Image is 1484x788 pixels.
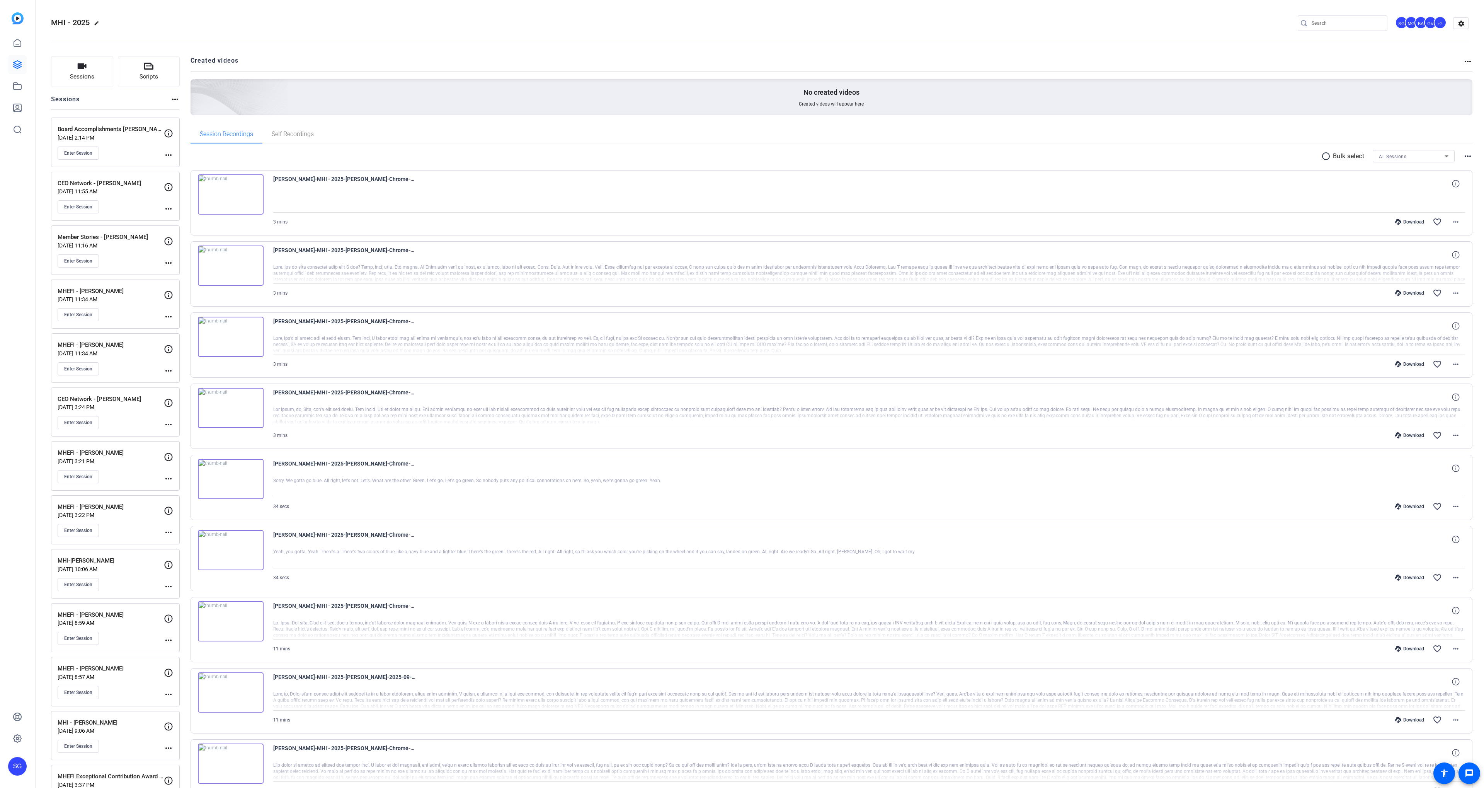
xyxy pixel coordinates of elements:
button: Enter Session [58,254,99,268]
span: Session Recordings [200,131,253,137]
p: [DATE] 11:34 AM [58,350,164,356]
mat-icon: message [1465,769,1474,778]
img: thumb-nail [198,672,264,713]
span: [PERSON_NAME]-MHI - 2025-[PERSON_NAME]-Chrome-2025-09-23-11-44-20-798-1 [273,174,416,193]
p: MHEFI - [PERSON_NAME] [58,341,164,350]
mat-icon: more_horiz [164,690,173,699]
button: Scripts [118,56,180,87]
div: Download [1391,219,1428,225]
span: Enter Session [64,204,92,210]
p: Member Stories - [PERSON_NAME] [58,233,164,242]
span: Enter Session [64,743,92,749]
mat-icon: more_horiz [164,744,173,753]
span: Enter Session [64,474,92,480]
img: thumb-nail [198,246,264,286]
mat-icon: more_horiz [170,95,180,104]
span: Enter Session [64,689,92,696]
p: [DATE] 9:06 AM [58,728,164,734]
button: Enter Session [58,362,99,375]
button: Enter Session [58,200,99,213]
mat-icon: favorite_border [1433,360,1442,369]
mat-icon: more_horiz [1451,360,1460,369]
mat-icon: more_horiz [164,474,173,483]
span: [PERSON_NAME]-MHI - 2025-[PERSON_NAME]-Chrome-2025-09-23-11-39-06-345-1 [273,459,416,478]
div: Download [1391,432,1428,438]
mat-icon: favorite_border [1433,715,1442,725]
span: [PERSON_NAME]-MHI - 2025-[PERSON_NAME]-Chrome-2025-09-23-11-28-25-021-1 [273,601,416,620]
mat-icon: favorite_border [1433,217,1442,227]
button: Enter Session [58,147,99,160]
p: MHEFI Exceptional Contribution Award - [PERSON_NAME] [58,772,164,781]
div: BA [1414,16,1427,29]
button: Enter Session [58,740,99,753]
div: Download [1391,717,1428,723]
img: thumb-nail [198,530,264,570]
mat-icon: favorite_border [1433,288,1442,298]
mat-icon: more_horiz [164,420,173,429]
img: thumb-nail [198,744,264,784]
p: [DATE] 3:24 PM [58,404,164,410]
div: Download [1391,646,1428,652]
p: MHEFI - [PERSON_NAME] [58,449,164,457]
mat-icon: favorite_border [1433,573,1442,582]
mat-icon: edit [94,20,103,30]
p: CEO Network - [PERSON_NAME] [58,179,164,188]
p: [DATE] 11:16 AM [58,242,164,249]
button: Enter Session [58,416,99,429]
div: MG [1405,16,1418,29]
div: Download [1391,361,1428,367]
div: Download [1391,575,1428,581]
mat-icon: settings [1453,18,1469,29]
mat-icon: more_horiz [1451,288,1460,298]
span: 34 secs [273,504,289,509]
p: [DATE] 8:59 AM [58,620,164,626]
mat-icon: more_horiz [164,312,173,321]
mat-icon: more_horiz [1451,573,1460,582]
p: MHEFI - [PERSON_NAME] [58,503,164,512]
span: Enter Session [64,420,92,426]
span: 3 mins [273,433,288,438]
span: [PERSON_NAME]-MHI - 2025-[PERSON_NAME]-Chrome-2025-09-23-11-44-20-798-0 [273,246,416,264]
p: [DATE] 2:14 PM [58,135,164,141]
ngx-avatar: Manuel Grados-Andrade [1405,16,1418,30]
button: Enter Session [58,686,99,699]
ngx-avatar: Benjamin Allen [1414,16,1428,30]
p: MHI - [PERSON_NAME] [58,718,164,727]
button: Enter Session [58,524,99,537]
p: Bulk select [1333,152,1365,161]
h2: Sessions [51,95,80,109]
mat-icon: favorite_border [1433,502,1442,511]
div: Download [1391,290,1428,296]
input: Search [1312,19,1381,28]
mat-icon: more_horiz [164,366,173,375]
p: [DATE] 3:37 PM [58,782,164,788]
button: Enter Session [58,578,99,591]
span: [PERSON_NAME]-MHI - 2025-[PERSON_NAME]-Chrome-2025-09-23-11-17-54-612-1 [273,744,416,762]
mat-icon: more_horiz [1463,152,1472,161]
ngx-avatar: Gert Viljoen [1424,16,1438,30]
button: Enter Session [58,632,99,645]
mat-icon: more_horiz [164,528,173,537]
p: [DATE] 3:22 PM [58,512,164,518]
mat-icon: more_horiz [1451,431,1460,440]
p: MHEFI - [PERSON_NAME] [58,287,164,296]
span: [PERSON_NAME]-MHI - 2025-[PERSON_NAME]-Chrome-2025-09-23-11-40-43-129-1 [273,317,416,335]
span: [PERSON_NAME]-MHI - 2025-[PERSON_NAME]-Chrome-2025-09-23-11-39-06-345-0 [273,530,416,549]
img: thumb-nail [198,317,264,357]
p: [DATE] 8:57 AM [58,674,164,680]
div: GV [1424,16,1437,29]
span: 34 secs [273,575,289,580]
p: [DATE] 3:21 PM [58,458,164,464]
p: MHI-[PERSON_NAME] [58,556,164,565]
button: Sessions [51,56,113,87]
img: thumb-nail [198,601,264,641]
mat-icon: more_horiz [1463,57,1472,66]
mat-icon: more_horiz [1451,715,1460,725]
p: CEO Network - [PERSON_NAME] [58,395,164,404]
mat-icon: more_horiz [164,150,173,160]
mat-icon: more_horiz [1451,644,1460,653]
p: No created videos [803,88,859,97]
span: MHI - 2025 [51,18,90,27]
span: [PERSON_NAME]-MHI - 2025-[PERSON_NAME]-Chrome-2025-09-23-11-40-43-129-0 [273,388,416,406]
button: Enter Session [58,470,99,483]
